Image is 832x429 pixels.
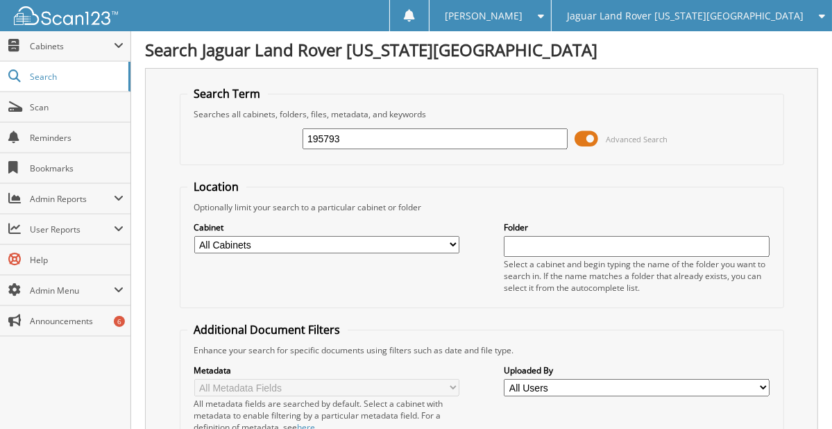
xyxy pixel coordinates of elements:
[30,254,124,266] span: Help
[504,364,769,376] label: Uploaded By
[567,12,804,20] span: Jaguar Land Rover [US_STATE][GEOGRAPHIC_DATA]
[30,285,114,296] span: Admin Menu
[445,12,523,20] span: [PERSON_NAME]
[30,224,114,235] span: User Reports
[194,364,459,376] label: Metadata
[30,101,124,113] span: Scan
[187,86,268,101] legend: Search Term
[194,221,459,233] label: Cabinet
[187,322,348,337] legend: Additional Document Filters
[504,221,769,233] label: Folder
[30,193,114,205] span: Admin Reports
[145,38,818,61] h1: Search Jaguar Land Rover [US_STATE][GEOGRAPHIC_DATA]
[14,6,118,25] img: scan123-logo-white.svg
[606,134,668,144] span: Advanced Search
[763,362,832,429] iframe: Chat Widget
[30,71,121,83] span: Search
[187,108,776,120] div: Searches all cabinets, folders, files, metadata, and keywords
[187,344,776,356] div: Enhance your search for specific documents using filters such as date and file type.
[187,179,246,194] legend: Location
[30,40,114,52] span: Cabinets
[30,162,124,174] span: Bookmarks
[30,315,124,327] span: Announcements
[114,316,125,327] div: 6
[187,201,776,213] div: Optionally limit your search to a particular cabinet or folder
[30,132,124,144] span: Reminders
[504,258,769,294] div: Select a cabinet and begin typing the name of the folder you want to search in. If the name match...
